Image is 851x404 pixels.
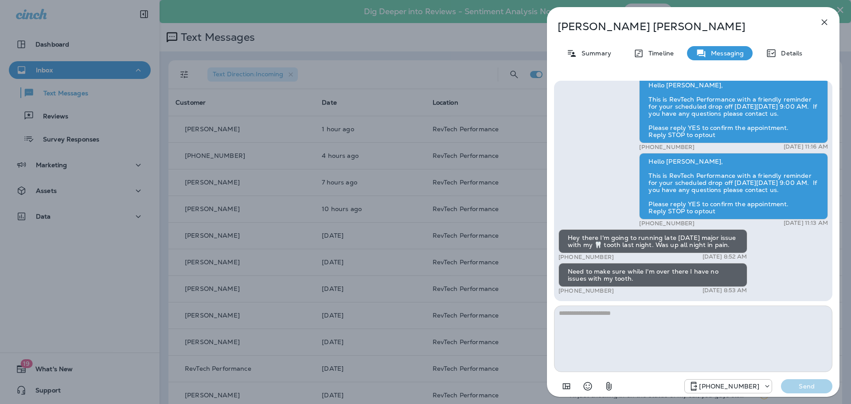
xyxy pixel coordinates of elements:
div: Hello [PERSON_NAME], This is RevTech Performance with a friendly reminder for your scheduled drop... [639,77,828,143]
p: [PHONE_NUMBER] [639,143,695,151]
p: [PHONE_NUMBER] [639,220,695,227]
div: Hey there I'm going to running late [DATE] major issue with my 🦷 tooth last night. Was up all nig... [558,229,747,253]
p: [DATE] 11:13 AM [784,220,828,227]
p: [PHONE_NUMBER] [558,287,614,294]
div: +1 (571) 520-7309 [685,381,772,392]
div: Hello [PERSON_NAME], This is RevTech Performance with a friendly reminder for your scheduled drop... [639,153,828,220]
div: Need to make sure while I'm over there I have no issues with my tooth. [558,263,747,287]
p: [DATE] 8:53 AM [703,287,747,294]
p: [DATE] 11:16 AM [784,143,828,150]
p: [PHONE_NUMBER] [699,383,759,390]
p: [PERSON_NAME] [PERSON_NAME] [558,20,800,33]
p: [PHONE_NUMBER] [558,253,614,261]
button: Select an emoji [579,377,597,395]
p: Details [777,50,802,57]
button: Add in a premade template [558,377,575,395]
p: Timeline [644,50,674,57]
p: [DATE] 8:52 AM [703,253,747,260]
p: Messaging [707,50,744,57]
p: Summary [577,50,611,57]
